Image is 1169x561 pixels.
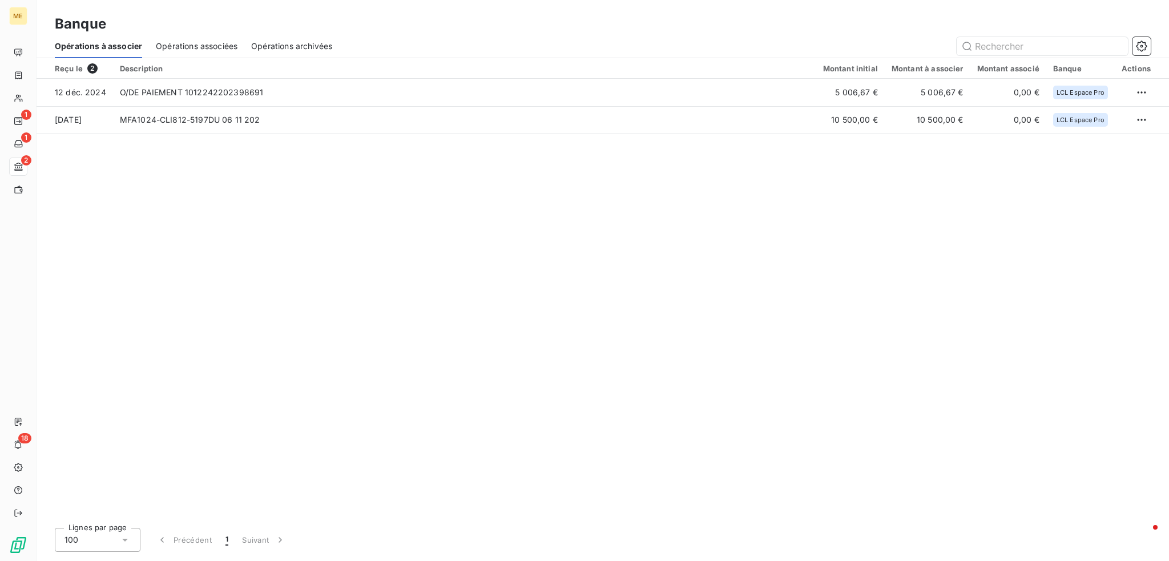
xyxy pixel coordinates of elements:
[65,534,78,546] span: 100
[1057,116,1104,123] span: LCL Espace Pro
[21,110,31,120] span: 1
[156,41,237,52] span: Opérations associées
[55,63,106,74] div: Reçu le
[816,79,885,106] td: 5 006,67 €
[251,41,332,52] span: Opérations archivées
[18,433,31,443] span: 18
[21,132,31,143] span: 1
[957,37,1128,55] input: Rechercher
[37,79,113,106] td: 12 déc. 2024
[970,79,1046,106] td: 0,00 €
[21,155,31,166] span: 2
[235,528,293,552] button: Suivant
[1130,522,1158,550] iframe: Intercom live chat
[816,106,885,134] td: 10 500,00 €
[9,7,27,25] div: ME
[9,536,27,554] img: Logo LeanPay
[823,64,878,73] div: Montant initial
[55,14,106,34] h3: Banque
[55,41,142,52] span: Opérations à associer
[1057,89,1104,96] span: LCL Espace Pro
[113,106,816,134] td: MFA1024-CLI812-5197DU 06 11 202
[225,534,228,546] span: 1
[892,64,964,73] div: Montant à associer
[113,79,816,106] td: O/DE PAIEMENT 1012242202398691
[120,64,809,73] div: Description
[885,106,970,134] td: 10 500,00 €
[970,106,1046,134] td: 0,00 €
[37,106,113,134] td: [DATE]
[1122,64,1151,73] div: Actions
[1053,64,1108,73] div: Banque
[219,528,235,552] button: 1
[87,63,98,74] span: 2
[885,79,970,106] td: 5 006,67 €
[977,64,1039,73] div: Montant associé
[150,528,219,552] button: Précédent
